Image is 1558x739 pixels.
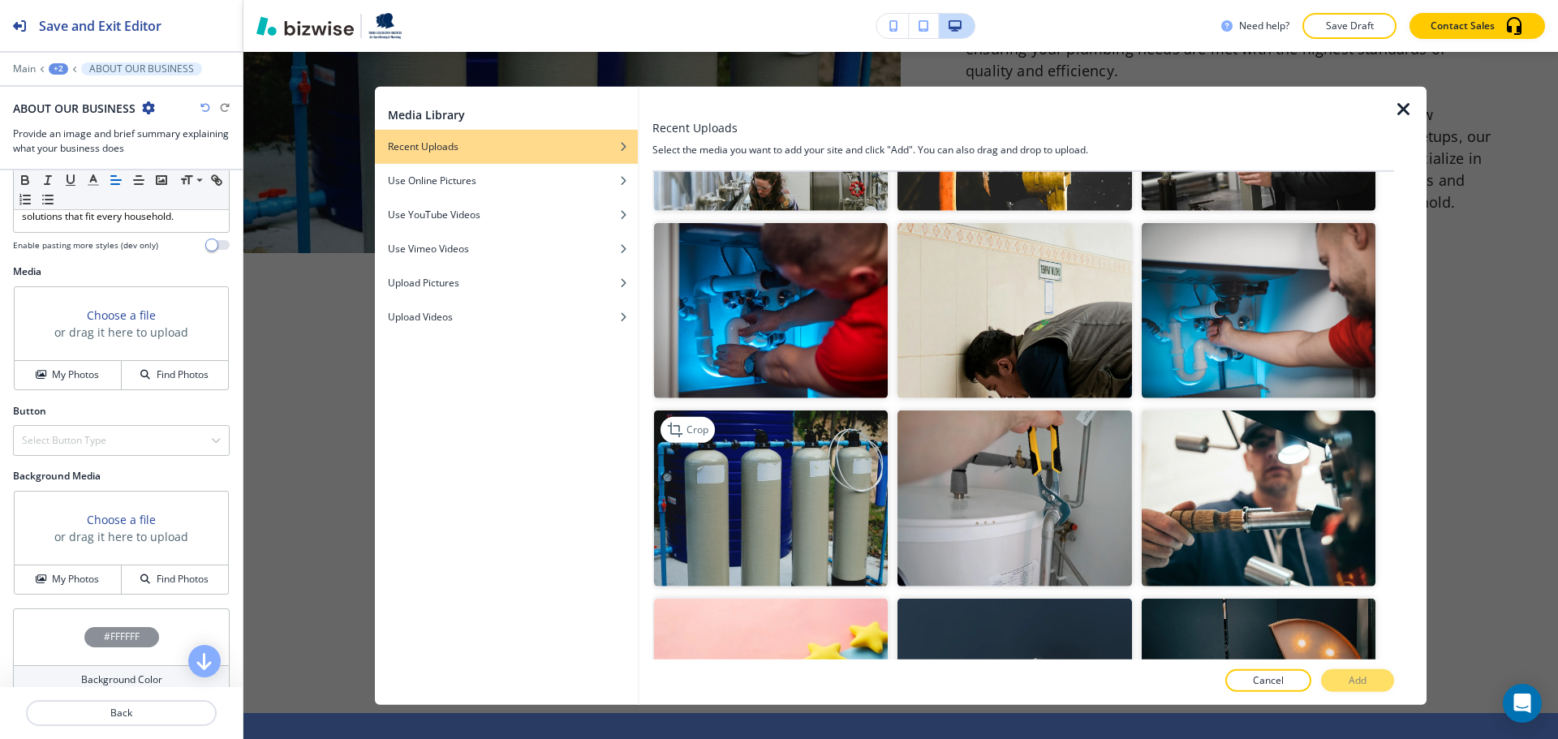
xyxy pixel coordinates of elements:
[1503,684,1542,723] div: Open Intercom Messenger
[1253,673,1284,688] p: Cancel
[13,490,230,595] div: Choose a fileor drag it here to uploadMy PhotosFind Photos
[686,423,708,437] p: Crop
[388,207,480,221] h4: Use YouTube Videos
[256,16,354,36] img: Bizwise Logo
[13,100,136,117] h2: ABOUT OUR BUSINESS
[1239,19,1289,33] h3: Need help?
[87,307,156,324] button: Choose a file
[13,608,230,694] button: #FFFFFFBackground Color
[52,367,99,382] h4: My Photos
[122,361,228,389] button: Find Photos
[375,265,638,299] button: Upload Pictures
[54,324,188,341] h3: or drag it here to upload
[1323,19,1375,33] p: Save Draft
[13,404,46,419] h2: Button
[22,433,106,448] h4: Select Button Type
[388,105,465,122] h2: Media Library
[104,629,140,644] h4: #FFFFFF
[13,286,230,391] div: Choose a fileor drag it here to uploadMy PhotosFind Photos
[652,118,738,135] h3: Recent Uploads
[13,264,230,279] h2: Media
[157,367,209,382] h4: Find Photos
[388,139,458,153] h4: Recent Uploads
[28,706,215,720] p: Back
[52,572,99,586] h4: My Photos
[388,309,453,324] h4: Upload Videos
[13,469,230,483] h2: Background Media
[1410,13,1545,39] button: Contact Sales
[661,417,715,443] div: Crop
[15,565,122,594] button: My Photos
[388,241,469,256] h4: Use Vimeo Videos
[652,142,1394,157] h4: Select the media you want to add your site and click "Add". You can also drag and drop to upload.
[375,129,638,163] button: Recent Uploads
[13,63,36,75] button: Main
[15,361,122,389] button: My Photos
[375,163,638,197] button: Use Online Pictures
[13,127,230,156] h3: Provide an image and brief summary explaining what your business does
[1302,13,1397,39] button: Save Draft
[89,63,194,75] p: ABOUT OUR BUSINESS
[1431,19,1495,33] p: Contact Sales
[87,511,156,528] button: Choose a file
[13,239,158,251] h4: Enable pasting more styles (dev only)
[122,565,228,594] button: Find Photos
[81,672,162,687] h4: Background Color
[1225,669,1311,692] button: Cancel
[26,700,217,726] button: Back
[388,275,459,290] h4: Upload Pictures
[157,572,209,586] h4: Find Photos
[388,173,476,187] h4: Use Online Pictures
[375,197,638,231] button: Use YouTube Videos
[375,231,638,265] button: Use Vimeo Videos
[39,16,161,36] h2: Save and Exit Editor
[368,13,402,39] img: Your Logo
[49,63,68,75] button: +2
[375,299,638,333] button: Upload Videos
[81,62,202,75] button: ABOUT OUR BUSINESS
[54,528,188,545] h3: or drag it here to upload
